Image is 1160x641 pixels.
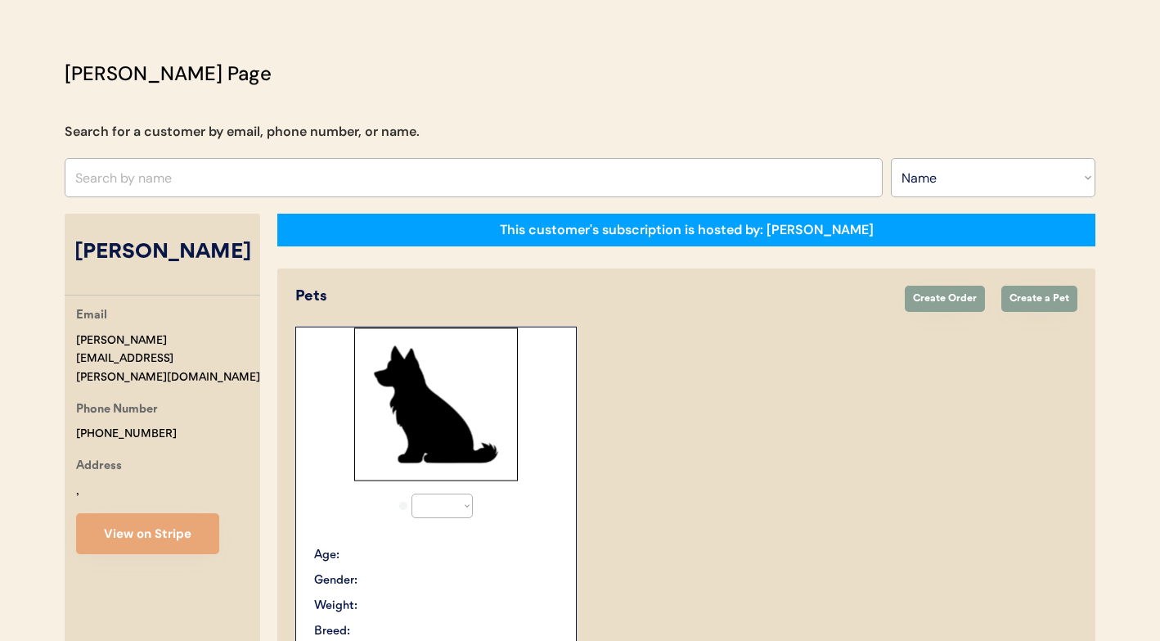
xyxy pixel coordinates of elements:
div: Weight: [314,598,357,615]
div: Gender: [314,572,357,589]
button: Create a Pet [1001,286,1077,312]
div: Email [76,306,107,327]
div: This customer's subscription is hosted by: [PERSON_NAME] [500,221,874,239]
div: Phone Number [76,400,158,421]
div: Address [76,457,122,477]
div: [PHONE_NUMBER] [76,425,177,444]
input: Search by name [65,158,883,197]
div: , [76,482,79,501]
button: View on Stripe [76,513,219,554]
div: Search for a customer by email, phone number, or name. [65,122,420,142]
div: [PERSON_NAME][EMAIL_ADDRESS][PERSON_NAME][DOMAIN_NAME] [76,332,260,387]
div: Age: [314,547,339,564]
div: [PERSON_NAME] Page [65,59,272,88]
img: Rectangle%2029.svg [354,327,518,481]
div: Breed: [314,623,350,640]
div: [PERSON_NAME] [65,237,260,269]
div: Pets [295,286,888,308]
button: Create Order [905,286,985,312]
